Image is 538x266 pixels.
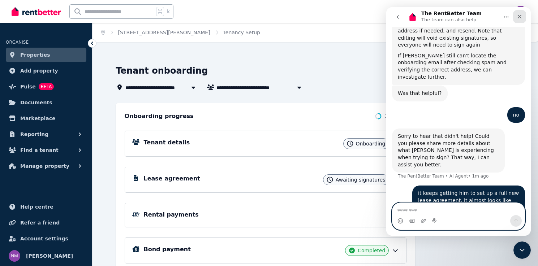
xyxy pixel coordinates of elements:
[144,138,190,147] h5: Tenant details
[26,252,73,260] span: [PERSON_NAME]
[20,234,68,243] span: Account settings
[20,202,53,211] span: Help centre
[6,215,86,230] a: Refer a friend
[386,7,531,236] iframe: Intercom live chat
[167,9,169,14] span: k
[223,29,260,36] span: Tenancy Setup
[20,114,55,123] span: Marketplace
[118,30,210,35] a: [STREET_ADDRESS][PERSON_NAME]
[515,6,526,17] img: Navi Motay
[6,200,86,214] a: Help centre
[20,146,59,154] span: Find a tenant
[20,130,48,139] span: Reporting
[20,82,36,91] span: Pulse
[116,65,208,77] h1: Tenant onboarding
[6,79,86,94] a: PulseBETA
[20,66,58,75] span: Add property
[20,98,52,107] span: Documents
[20,162,69,170] span: Manage property
[356,140,386,147] span: Onboarding
[125,112,194,121] h2: Onboarding progress
[6,231,86,246] a: Account settings
[385,113,406,120] span: 2 / 4 tasks
[336,176,386,183] span: Awaiting signatures
[9,250,20,262] img: Navi Motay
[144,245,191,254] h5: Bond payment
[513,241,531,259] iframe: Intercom live chat
[20,218,60,227] span: Refer a friend
[358,247,385,254] span: Completed
[6,40,29,45] span: ORGANISE
[132,212,139,217] img: Rental Payments
[132,246,139,252] img: Bond Details
[6,159,86,173] button: Manage property
[12,6,61,17] img: RentBetter
[92,23,269,42] nav: Breadcrumb
[6,48,86,62] a: Properties
[144,174,200,183] h5: Lease agreement
[6,143,86,157] button: Find a tenant
[6,95,86,110] a: Documents
[39,83,54,90] span: BETA
[6,111,86,126] a: Marketplace
[6,127,86,141] button: Reporting
[20,51,50,59] span: Properties
[144,210,199,219] h5: Rental payments
[6,64,86,78] a: Add property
